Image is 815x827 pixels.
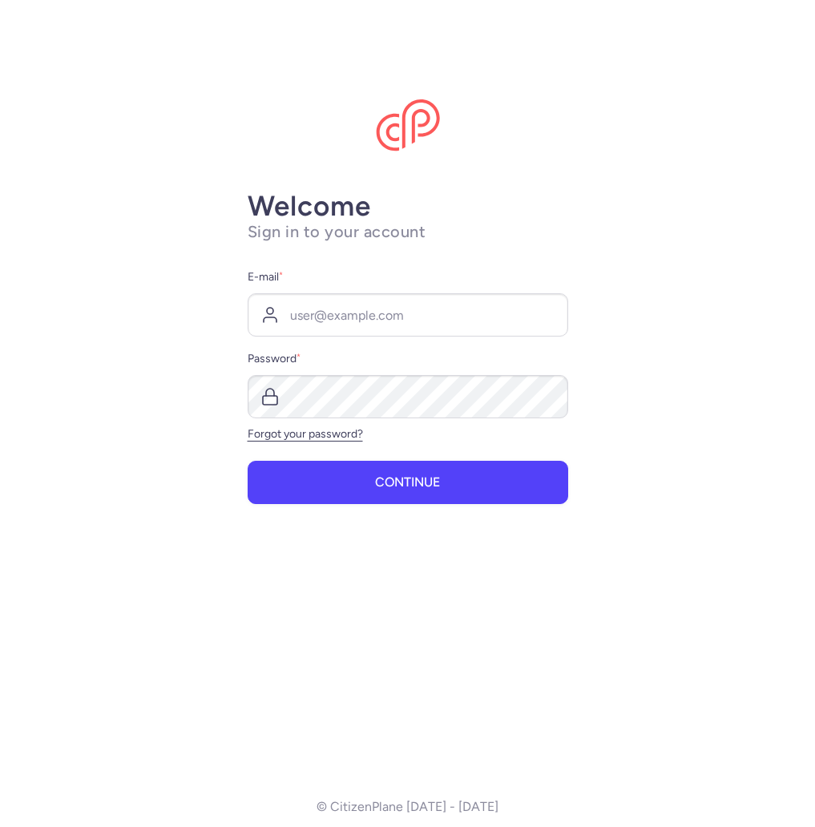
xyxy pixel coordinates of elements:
button: Continue [248,461,568,504]
p: © CitizenPlane [DATE] - [DATE] [317,800,498,814]
strong: Welcome [248,189,371,223]
label: E-mail [248,268,568,287]
input: user@example.com [248,293,568,337]
img: CitizenPlane logo [376,99,440,152]
span: Continue [375,475,440,490]
a: Forgot your password? [248,427,363,441]
label: Password [248,349,568,369]
h1: Sign in to your account [248,222,568,242]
